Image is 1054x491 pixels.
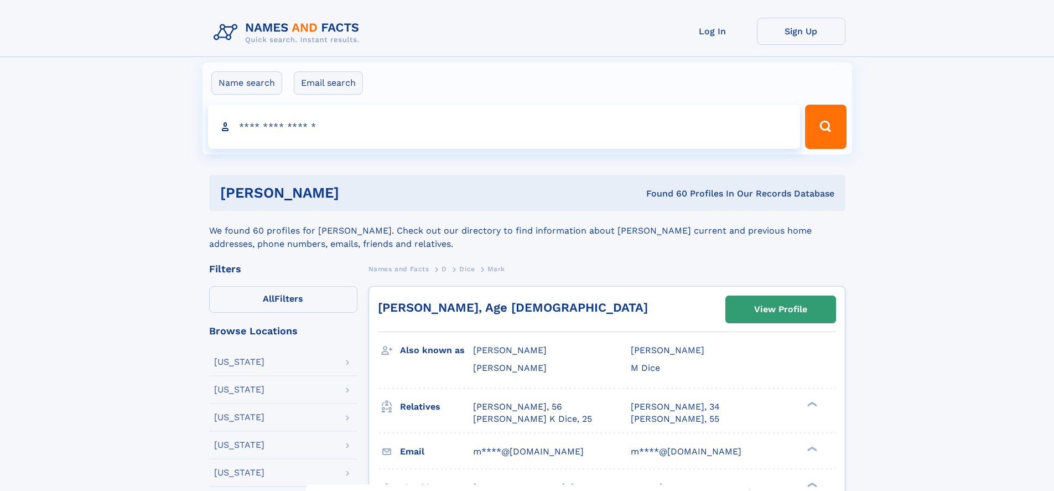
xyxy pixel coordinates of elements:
span: [PERSON_NAME] [473,345,547,355]
a: [PERSON_NAME], 34 [631,401,720,413]
img: Logo Names and Facts [209,18,368,48]
label: Filters [209,286,357,313]
span: M Dice [631,363,660,373]
a: D [442,262,447,276]
a: Names and Facts [368,262,429,276]
h3: Also known as [400,341,473,360]
span: All [263,293,274,304]
span: Dice [459,265,475,273]
label: Name search [211,71,282,95]
a: [PERSON_NAME] K Dice, 25 [473,413,592,425]
span: [PERSON_NAME] [473,363,547,373]
label: Email search [294,71,363,95]
a: Dice [459,262,475,276]
a: View Profile [726,296,835,323]
h1: [PERSON_NAME] [220,186,493,200]
div: ❯ [804,445,818,452]
div: [US_STATE] [214,441,264,449]
input: search input [208,105,801,149]
a: [PERSON_NAME], Age [DEMOGRAPHIC_DATA] [378,301,648,314]
a: Sign Up [757,18,845,45]
div: [US_STATE] [214,385,264,394]
div: We found 60 profiles for [PERSON_NAME]. Check out our directory to find information about [PERSON... [209,211,845,251]
span: D [442,265,447,273]
div: ❯ [804,400,818,407]
div: Browse Locations [209,326,357,336]
span: [PERSON_NAME] [631,345,704,355]
a: [PERSON_NAME], 55 [631,413,719,425]
h3: Email [400,442,473,461]
div: [US_STATE] [214,358,264,366]
span: Mark [487,265,505,273]
div: [US_STATE] [214,468,264,477]
div: [US_STATE] [214,413,264,422]
a: [PERSON_NAME], 56 [473,401,562,413]
div: Found 60 Profiles In Our Records Database [492,188,834,200]
a: Log In [668,18,757,45]
button: Search Button [805,105,846,149]
div: Filters [209,264,357,274]
div: ❯ [804,481,818,488]
h3: Relatives [400,397,473,416]
div: View Profile [754,297,807,322]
